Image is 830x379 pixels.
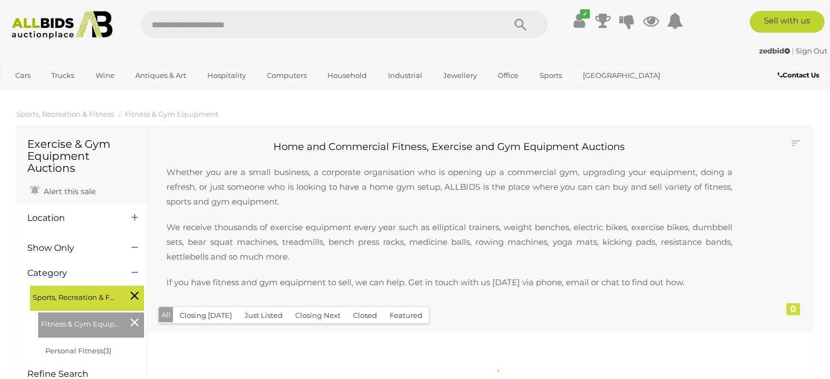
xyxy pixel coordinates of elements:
[27,182,98,198] a: Alert this sale
[125,110,218,118] a: Fitness & Gym Equipment
[381,67,429,85] a: Industrial
[41,187,95,196] span: Alert this sale
[128,67,193,85] a: Antiques & Art
[576,67,667,85] a: [GEOGRAPHIC_DATA]
[159,307,174,323] button: All
[6,11,118,39] img: Allbids.com.au
[750,11,825,33] a: Sell with us
[200,67,253,85] a: Hospitality
[778,71,819,79] b: Contact Us
[156,154,743,209] p: Whether you are a small business, a corporate organisation who is opening up a commercial gym, up...
[156,142,743,153] h2: Home and Commercial Fitness, Exercise and Gym Equipment Auctions
[383,307,429,324] button: Featured
[347,307,384,324] button: Closed
[16,110,114,118] a: Sports, Recreation & Fitness
[778,69,822,81] a: Contact Us
[103,346,111,355] span: (3)
[796,46,827,55] a: Sign Out
[238,307,289,324] button: Just Listed
[44,67,81,85] a: Trucks
[260,67,314,85] a: Computers
[533,67,569,85] a: Sports
[759,46,790,55] strong: zedbid
[491,67,526,85] a: Office
[27,268,115,278] h4: Category
[27,369,144,379] h4: Refine Search
[27,138,136,174] h1: Exercise & Gym Equipment Auctions
[571,11,587,31] a: ✔
[8,67,38,85] a: Cars
[580,9,590,19] i: ✔
[759,46,792,55] a: zedbid
[436,67,484,85] a: Jewellery
[289,307,347,324] button: Closing Next
[792,46,794,55] span: |
[493,11,548,38] button: Search
[173,307,238,324] button: Closing [DATE]
[45,346,111,355] a: Personal Fitness(3)
[33,288,115,304] span: Sports, Recreation & Fitness
[88,67,122,85] a: Wine
[156,220,743,264] p: We receive thousands of exercise equipment every year such as elliptical trainers, weight benches...
[41,315,123,330] span: Fitness & Gym Equipment
[786,303,800,315] div: 0
[27,213,115,223] h4: Location
[27,243,115,253] h4: Show Only
[156,275,743,290] p: If you have fitness and gym equipment to sell, we can help. Get in touch with us [DATE] via phone...
[320,67,374,85] a: Household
